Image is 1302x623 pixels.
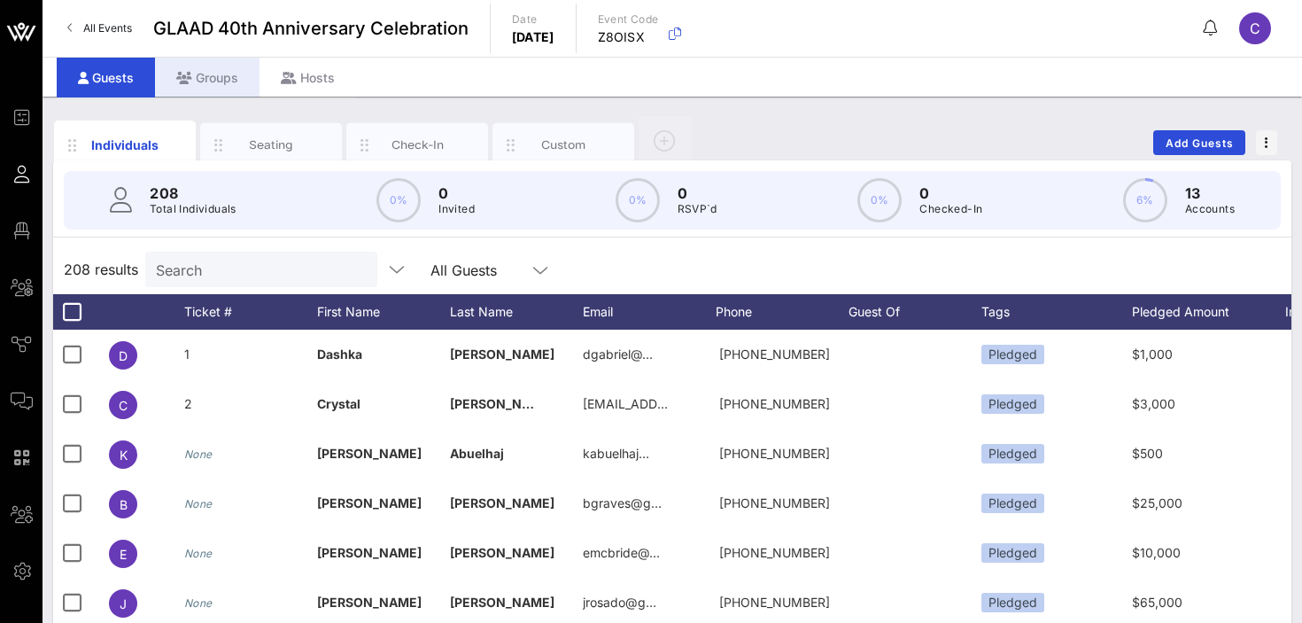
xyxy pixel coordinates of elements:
span: +12097405793 [719,446,830,461]
button: Add Guests [1153,130,1245,155]
div: All Guests [420,252,562,287]
p: 0 [678,183,717,204]
span: C [1250,19,1260,37]
span: [PERSON_NAME] [450,545,554,560]
span: [PERSON_NAME] [450,347,554,362]
span: J [120,596,127,611]
span: [PERSON_NAME] [317,446,422,461]
span: +18133352554 [719,545,830,560]
p: Z8OISX [598,28,659,46]
p: kabuelhaj… [583,429,649,479]
div: Check-In [378,136,457,153]
span: $25,000 [1132,495,1182,510]
div: First Name [317,294,450,330]
span: Add Guests [1165,136,1235,150]
span: Dashka [317,347,362,362]
div: Individuals [86,136,165,154]
div: Pledged [981,494,1044,513]
div: Tags [981,294,1132,330]
div: Hosts [260,58,356,97]
span: [PERSON_NAME] [317,545,422,560]
span: [PERSON_NAME] [317,495,422,510]
span: [PERSON_NAME] [450,495,554,510]
p: Accounts [1185,200,1235,218]
span: $10,000 [1132,545,1181,560]
div: Pledged [981,345,1044,364]
span: +19549938075 [719,347,830,362]
p: RSVP`d [678,200,717,218]
span: K [120,448,128,463]
div: Phone [716,294,849,330]
span: [EMAIL_ADDRESS][DOMAIN_NAME] [583,396,796,411]
div: Pledged [981,543,1044,563]
div: All Guests [430,262,497,278]
div: Guests [57,58,155,97]
div: Pledged [981,444,1044,463]
span: C [119,398,128,413]
i: None [184,547,213,560]
a: All Events [57,14,143,43]
div: C [1239,12,1271,44]
span: 2 [184,396,192,411]
span: $500 [1132,446,1163,461]
p: dgabriel@… [583,330,653,379]
div: Email [583,294,716,330]
p: bgraves@g… [583,479,662,528]
i: None [184,448,213,461]
span: +16462411504 [719,595,830,610]
span: All Events [83,21,132,35]
div: Guest Of [849,294,981,330]
span: Crystal [317,396,360,411]
div: Pledged [981,394,1044,414]
i: None [184,497,213,510]
span: +19178474554 [719,396,830,411]
span: $65,000 [1132,595,1182,610]
div: Seating [232,136,311,153]
p: 0 [438,183,475,204]
p: Event Code [598,11,659,28]
span: [PERSON_NAME] [450,595,554,610]
span: 1 [184,347,190,362]
div: Custom [524,136,603,153]
span: B [120,497,128,512]
span: 208 results [64,259,138,280]
div: Last Name [450,294,583,330]
p: 208 [150,183,236,204]
i: None [184,596,213,610]
div: Groups [155,58,260,97]
p: 0 [919,183,982,204]
p: Checked-In [919,200,982,218]
span: [PERSON_NAME] [317,595,422,610]
p: 13 [1185,183,1235,204]
p: Invited [438,200,475,218]
span: $1,000 [1132,347,1173,362]
span: GLAAD 40th Anniversary Celebration [153,15,469,42]
div: Pledged Amount [1132,294,1265,330]
span: +17013356256 [719,495,830,510]
span: Abuelhaj [450,446,504,461]
span: [PERSON_NAME] [450,396,554,411]
div: Ticket # [184,294,317,330]
div: Pledged [981,593,1044,612]
span: D [119,348,128,363]
p: emcbride@… [583,528,660,578]
span: $3,000 [1132,396,1175,411]
p: [DATE] [512,28,554,46]
p: Date [512,11,554,28]
span: E [120,547,127,562]
p: Total Individuals [150,200,236,218]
